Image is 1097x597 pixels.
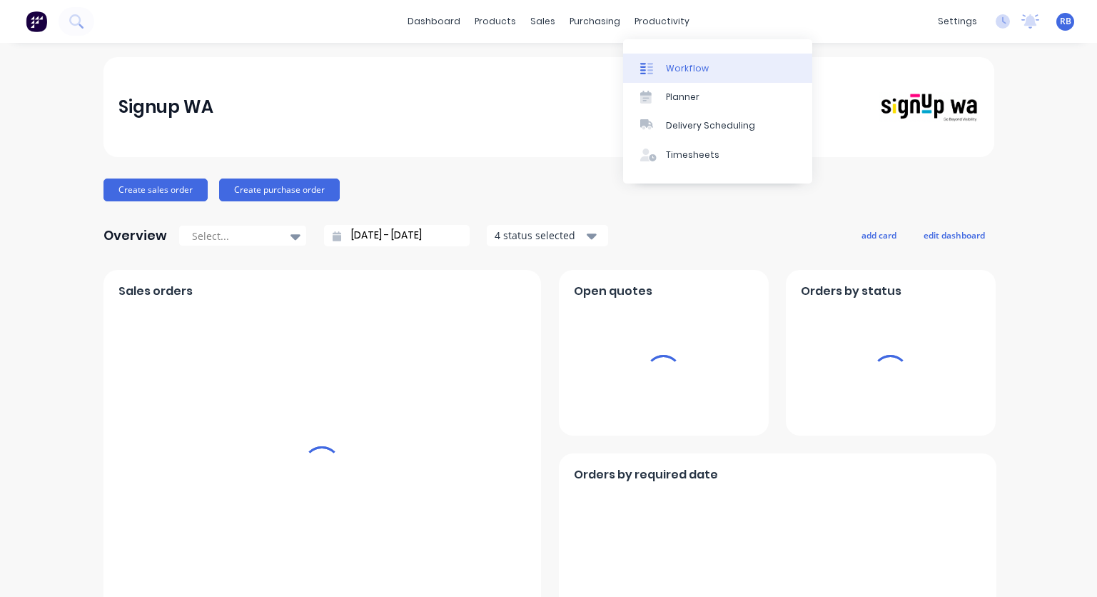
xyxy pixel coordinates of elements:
[931,11,984,32] div: settings
[666,149,719,161] div: Timesheets
[852,226,906,244] button: add card
[574,283,652,300] span: Open quotes
[103,179,208,201] button: Create sales order
[487,225,608,246] button: 4 status selected
[523,11,562,32] div: sales
[219,179,340,201] button: Create purchase order
[623,83,812,111] a: Planner
[103,221,167,250] div: Overview
[801,283,901,300] span: Orders by status
[666,91,699,104] div: Planner
[666,62,709,75] div: Workflow
[1060,15,1071,28] span: RB
[627,11,697,32] div: productivity
[118,283,193,300] span: Sales orders
[623,54,812,82] a: Workflow
[623,111,812,140] a: Delivery Scheduling
[118,93,213,121] div: Signup WA
[914,226,994,244] button: edit dashboard
[467,11,523,32] div: products
[623,141,812,169] a: Timesheets
[400,11,467,32] a: dashboard
[574,466,718,483] span: Orders by required date
[666,119,755,132] div: Delivery Scheduling
[562,11,627,32] div: purchasing
[495,228,585,243] div: 4 status selected
[26,11,47,32] img: Factory
[879,92,979,123] img: Signup WA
